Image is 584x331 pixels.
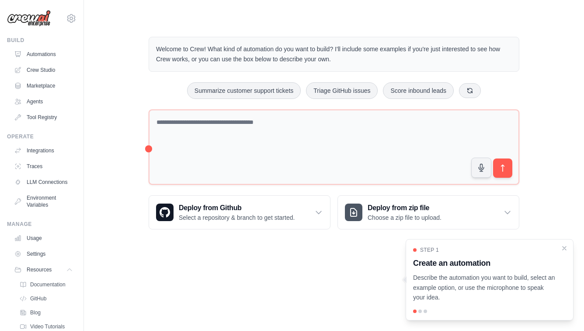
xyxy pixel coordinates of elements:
[10,247,76,261] a: Settings
[16,306,76,319] a: Blog
[368,213,441,222] p: Choose a zip file to upload.
[540,289,584,331] div: Widget de chat
[561,245,568,252] button: Close walkthrough
[30,309,41,316] span: Blog
[30,323,65,330] span: Video Tutorials
[179,213,295,222] p: Select a repository & branch to get started.
[413,257,556,269] h3: Create an automation
[10,159,76,173] a: Traces
[7,133,76,140] div: Operate
[7,10,51,27] img: Logo
[10,47,76,61] a: Automations
[10,144,76,158] a: Integrations
[187,82,301,99] button: Summarize customer support tickets
[16,292,76,305] a: GitHub
[306,82,378,99] button: Triage GitHub issues
[7,221,76,228] div: Manage
[540,289,584,331] iframe: Chat Widget
[16,278,76,291] a: Documentation
[7,37,76,44] div: Build
[10,191,76,212] a: Environment Variables
[10,110,76,124] a: Tool Registry
[10,95,76,109] a: Agents
[383,82,454,99] button: Score inbound leads
[10,231,76,245] a: Usage
[10,175,76,189] a: LLM Connections
[413,273,556,303] p: Describe the automation you want to build, select an example option, or use the microphone to spe...
[156,44,512,64] p: Welcome to Crew! What kind of automation do you want to build? I'll include some examples if you'...
[10,63,76,77] a: Crew Studio
[179,203,295,213] h3: Deploy from Github
[10,263,76,277] button: Resources
[30,281,66,288] span: Documentation
[27,266,52,273] span: Resources
[10,79,76,93] a: Marketplace
[420,246,439,254] span: Step 1
[368,203,441,213] h3: Deploy from zip file
[30,295,46,302] span: GitHub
